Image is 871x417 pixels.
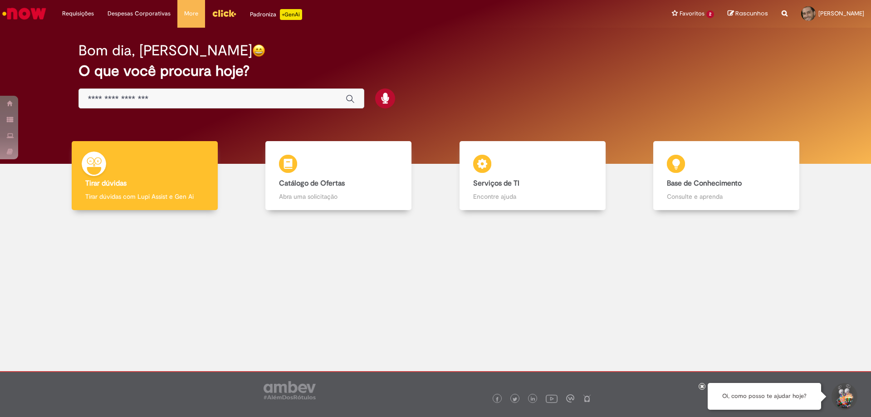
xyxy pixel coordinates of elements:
p: Encontre ajuda [473,192,592,201]
div: Padroniza [250,9,302,20]
span: Despesas Corporativas [108,9,171,18]
a: Catálogo de Ofertas Abra uma solicitação [242,141,436,211]
a: Serviços de TI Encontre ajuda [435,141,630,211]
span: Favoritos [680,9,705,18]
img: logo_footer_ambev_rotulo_gray.png [264,381,316,399]
b: Base de Conhecimento [667,179,742,188]
span: [PERSON_NAME] [818,10,864,17]
img: ServiceNow [1,5,48,23]
b: Serviços de TI [473,179,519,188]
span: Rascunhos [735,9,768,18]
h2: O que você procura hoje? [78,63,793,79]
img: happy-face.png [252,44,265,57]
span: Requisições [62,9,94,18]
p: Abra uma solicitação [279,192,398,201]
img: logo_footer_facebook.png [495,397,499,402]
img: logo_footer_twitter.png [513,397,517,402]
b: Tirar dúvidas [85,179,127,188]
span: 2 [706,10,714,18]
a: Base de Conhecimento Consulte e aprenda [630,141,824,211]
b: Catálogo de Ofertas [279,179,345,188]
img: click_logo_yellow_360x200.png [212,6,236,20]
img: logo_footer_linkedin.png [531,397,535,402]
p: +GenAi [280,9,302,20]
span: More [184,9,198,18]
div: Oi, como posso te ajudar hoje? [708,383,821,410]
button: Iniciar Conversa de Suporte [830,383,857,410]
p: Tirar dúvidas com Lupi Assist e Gen Ai [85,192,204,201]
img: logo_footer_youtube.png [546,392,558,404]
img: logo_footer_workplace.png [566,394,574,402]
a: Rascunhos [728,10,768,18]
a: Tirar dúvidas Tirar dúvidas com Lupi Assist e Gen Ai [48,141,242,211]
h2: Bom dia, [PERSON_NAME] [78,43,252,59]
p: Consulte e aprenda [667,192,786,201]
img: logo_footer_naosei.png [583,394,591,402]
